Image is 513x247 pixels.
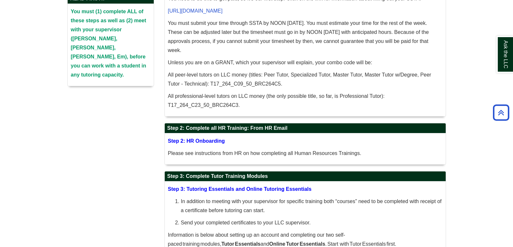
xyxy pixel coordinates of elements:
[168,8,223,14] a: [URL][DOMAIN_NAME]
[221,241,261,247] strong: Tutor Essentials
[168,58,442,67] p: Unless you are on a GRANT, which your supervisor will explain, your combo code will be:
[168,138,225,144] span: Step 2: HR Onboarding
[181,218,442,227] p: Send your completed certificates to your LLC supervisor.
[165,123,446,133] h2: Step 2: Complete all HR Training: From HR Email
[71,9,146,77] strong: You must (1) complete ALL of these steps as well as (2) meet with your supervisor ([PERSON_NAME],...
[491,108,511,117] a: Back to Top
[168,19,442,55] p: You must submit your time through SSTA by NOON [DATE]. You must estimate your time for the rest o...
[181,197,442,215] p: In addition to meeting with your supervisor for specific training both “courses” need to be compl...
[168,70,442,88] p: All peer-level tutors on LLC money (titles: Peer Tutor, Specialized Tutor, Master Tutor, Master T...
[168,92,442,110] p: All professional-level tutors on LLC money (the only possible title, so far, is Professional Tuto...
[269,241,325,247] strong: Online Tutor Essentials
[165,171,446,181] h2: Step 3: Complete Tutor Training Modules
[168,149,442,158] p: Please see instructions from HR on how completing all Human Resources Trainings.
[168,186,312,192] span: Step 3: Tutoring Essentials and Online Tutoring Essentials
